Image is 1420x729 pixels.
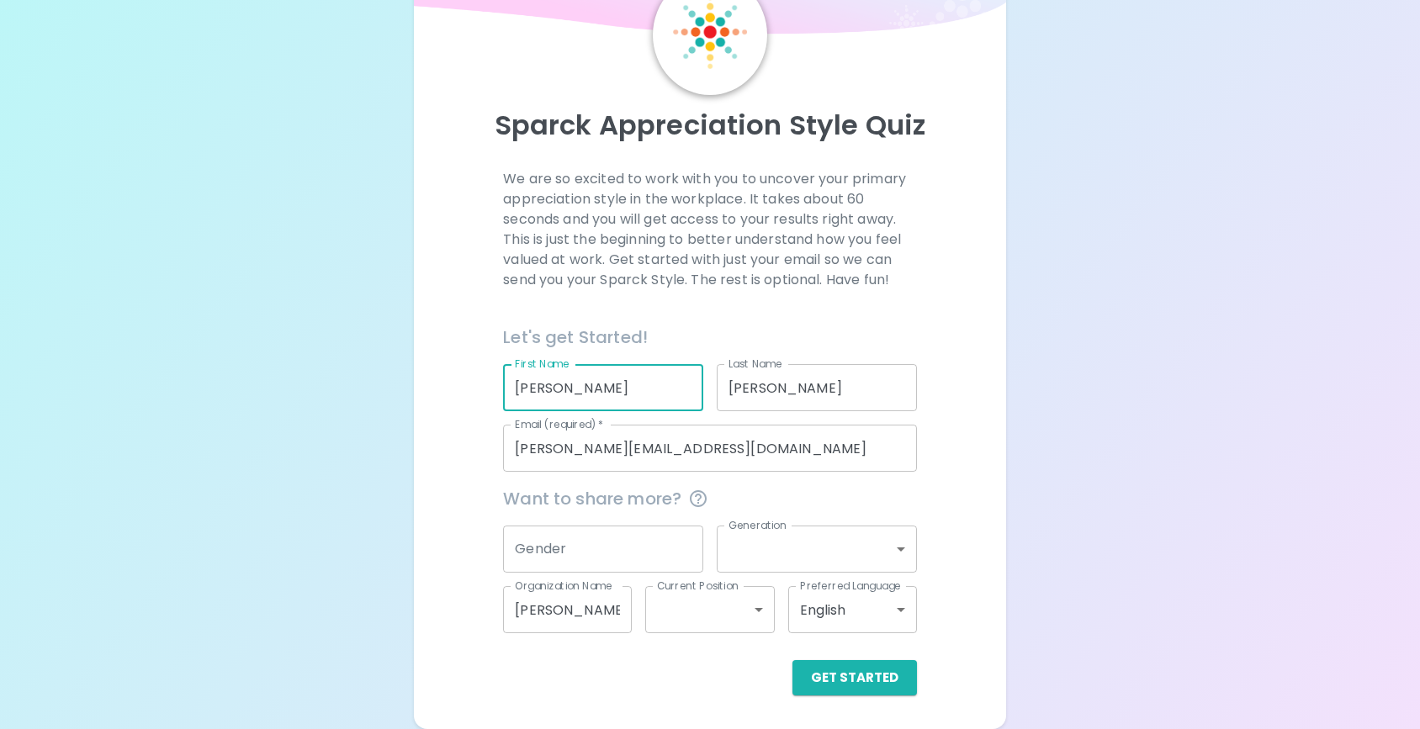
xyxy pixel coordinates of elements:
span: Want to share more? [503,485,916,512]
label: Preferred Language [800,578,901,593]
p: Sparck Appreciation Style Quiz [434,108,985,142]
p: We are so excited to work with you to uncover your primary appreciation style in the workplace. I... [503,169,916,290]
label: First Name [515,357,570,371]
label: Last Name [729,357,782,371]
button: Get Started [792,660,917,695]
div: English [788,586,917,633]
label: Current Position [657,578,739,593]
label: Email (required) [515,417,604,431]
label: Organization Name [515,578,612,593]
svg: This information is completely confidential and only used for aggregated appreciation studies at ... [688,489,708,509]
h6: Let's get Started! [503,324,916,351]
label: Generation [729,518,787,532]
